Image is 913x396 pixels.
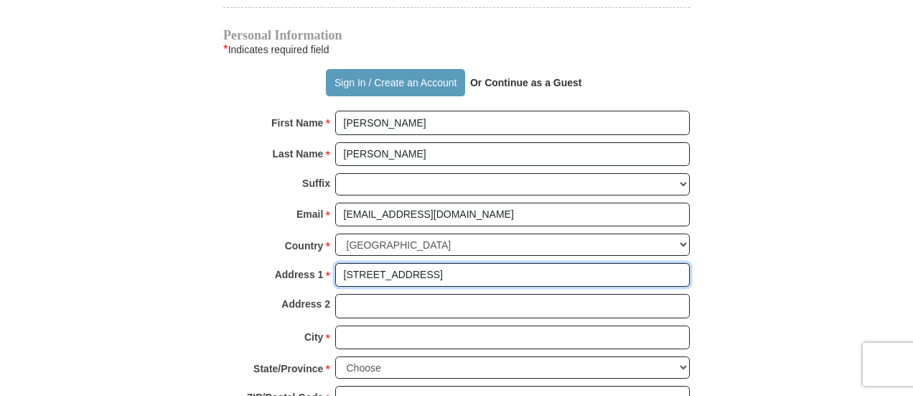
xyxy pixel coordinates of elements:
strong: Country [285,236,324,256]
strong: Last Name [273,144,324,164]
strong: State/Province [253,359,323,379]
h4: Personal Information [223,29,690,41]
div: Indicates required field [223,41,690,58]
strong: Suffix [302,173,330,193]
strong: Or Continue as a Guest [470,77,582,88]
strong: Address 2 [281,294,330,314]
strong: Email [296,204,323,224]
strong: City [304,327,323,347]
strong: First Name [271,113,323,133]
strong: Address 1 [275,264,324,285]
button: Sign In / Create an Account [326,69,464,96]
